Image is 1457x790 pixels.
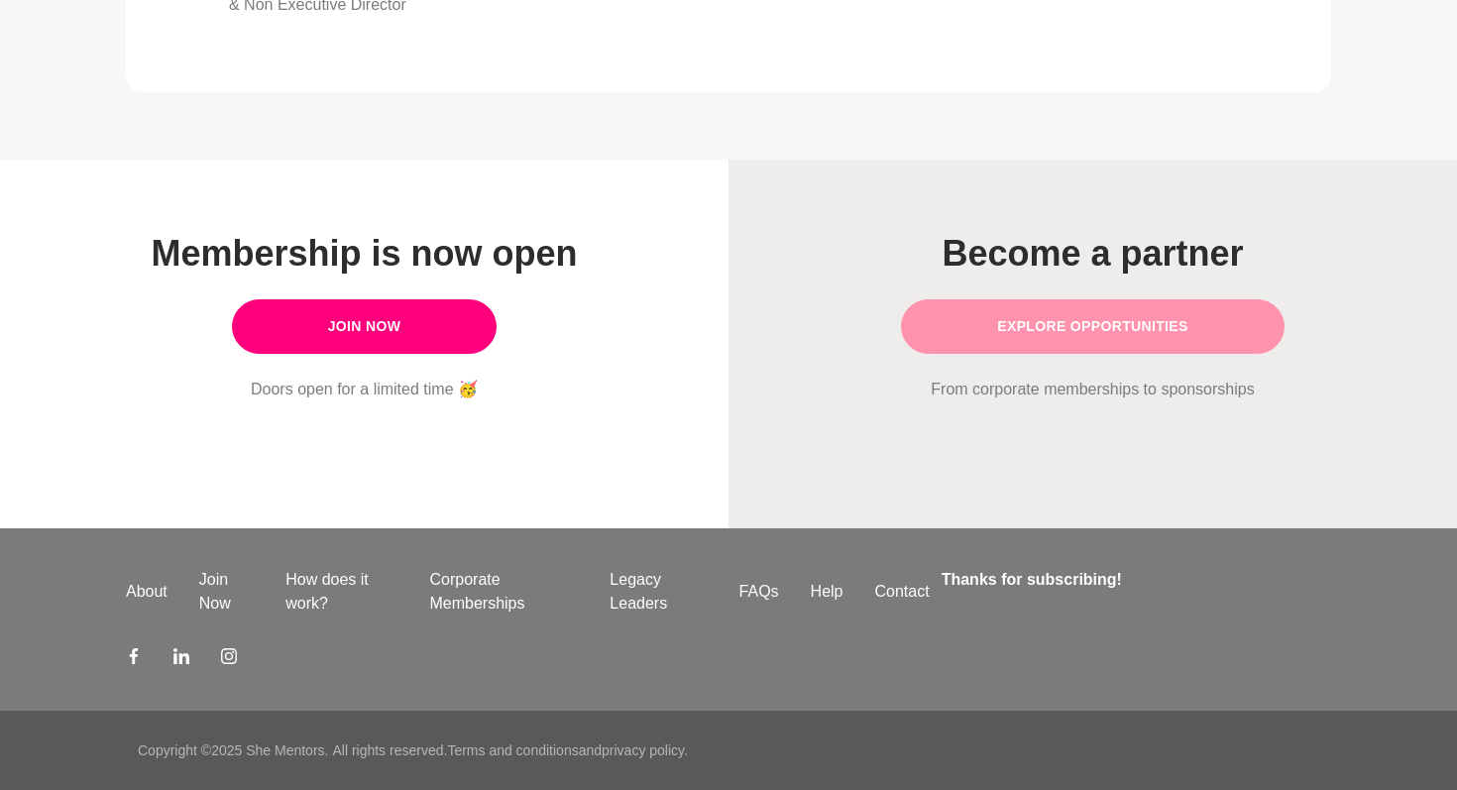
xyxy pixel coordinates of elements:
[942,568,1319,592] h4: Thanks for subscribing!
[126,647,142,671] a: Facebook
[859,580,946,604] a: Contact
[56,378,673,401] p: Doors open for a limited time 🥳
[173,647,189,671] a: LinkedIn
[56,231,673,276] h1: Membership is now open
[795,580,859,604] a: Help
[784,231,1401,276] h1: Become a partner
[901,299,1285,354] a: Explore opportunities
[594,568,723,616] a: Legacy Leaders
[602,742,684,758] a: privacy policy
[332,740,687,761] p: All rights reserved. and .
[232,299,498,354] a: Join Now
[724,580,795,604] a: FAQs
[270,568,413,616] a: How does it work?
[413,568,594,616] a: Corporate Memberships
[447,742,578,758] a: Terms and conditions
[138,740,328,761] p: Copyright © 2025 She Mentors .
[110,580,183,604] a: About
[221,647,237,671] a: Instagram
[784,378,1401,401] p: From corporate memberships to sponsorships
[183,568,270,616] a: Join Now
